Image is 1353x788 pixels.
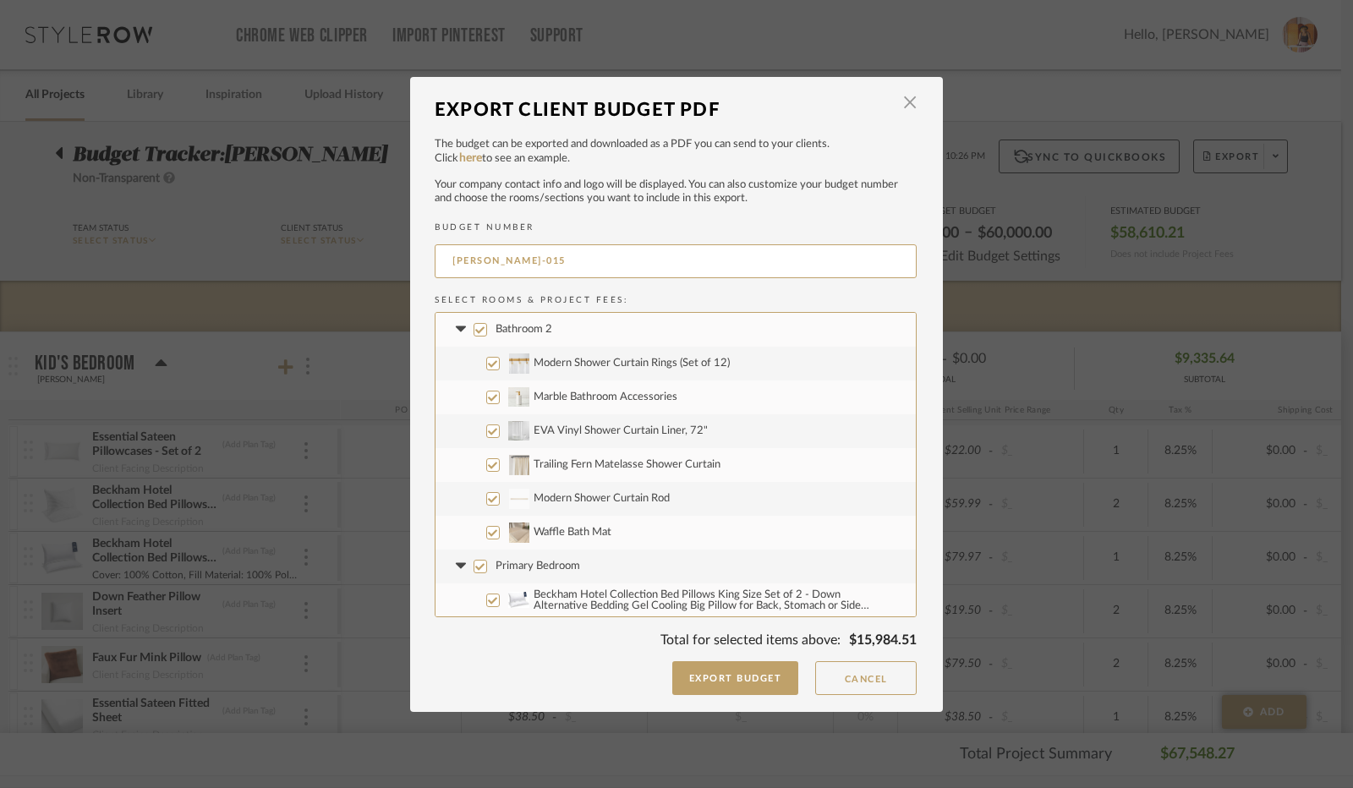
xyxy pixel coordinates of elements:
[672,661,799,695] button: Export Budget
[534,589,890,611] span: Beckham Hotel Collection Bed Pillows King Size Set of 2 - Down Alternative Bedding Gel Cooling Bi...
[435,295,917,305] h2: Select Rooms & Project Fees:
[474,323,487,337] input: Bathroom 2
[508,455,529,475] img: 6b690b49-e352-4240-9b66-d912e052a88e_50x50.jpg
[508,489,529,509] img: eb4448fa-d0b6-4589-a740-e0db90a2d90b_50x50.jpg
[534,358,730,369] span: Modern Shower Curtain Rings (Set of 12)
[486,424,500,438] input: EVA Vinyl Shower Curtain Liner, 72"
[486,458,500,472] input: Trailing Fern Matelasse Shower Curtain
[496,561,580,572] span: Primary Bedroom
[508,523,529,543] img: d52a63cb-353d-4eca-84d2-5c16a99edc20_50x50.jpg
[508,590,529,610] img: 712492aa-10db-461c-b41a-8d628be5461e_50x50.jpg
[893,86,927,120] button: Close
[534,459,720,470] span: Trailing Fern Matelasse Shower Curtain
[849,633,917,647] span: $15,984.51
[486,492,500,506] input: Modern Shower Curtain Rod
[534,391,677,402] span: Marble Bathroom Accessories
[486,391,500,404] input: Marble Bathroom Accessories
[496,324,552,335] span: Bathroom 2
[435,150,917,167] p: Click to see an example.
[474,560,487,573] input: Primary Bedroom
[508,387,529,408] img: 1be8bc59-2a2b-48ab-8707-dd1c865b443e_50x50.jpg
[459,152,482,164] a: here
[435,244,917,278] input: BUDGET NUMBER
[435,91,891,129] div: Export Client Budget PDF
[486,526,500,539] input: Waffle Bath Mat
[534,493,670,504] span: Modern Shower Curtain Rod
[660,633,841,647] span: Total for selected items above:
[534,527,611,538] span: Waffle Bath Mat
[508,353,529,374] img: 82b070aa-8b5d-42c0-a48f-d4bd8d4e9f0e_50x50.jpg
[435,222,917,233] h2: BUDGET NUMBER
[435,91,917,129] dialog-header: Export Client Budget PDF
[435,178,917,205] p: Your company contact info and logo will be displayed. You can also customize your budget number a...
[486,357,500,370] input: Modern Shower Curtain Rings (Set of 12)
[508,421,529,441] img: 309cf629-6722-4c24-b22a-88bdb7030fd9_50x50.jpg
[435,136,917,153] p: The budget can be exported and downloaded as a PDF you can send to your clients.
[534,425,708,436] span: EVA Vinyl Shower Curtain Liner, 72"
[815,661,917,695] button: Cancel
[486,594,500,607] input: Beckham Hotel Collection Bed Pillows King Size Set of 2 - Down Alternative Bedding Gel Cooling Bi...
